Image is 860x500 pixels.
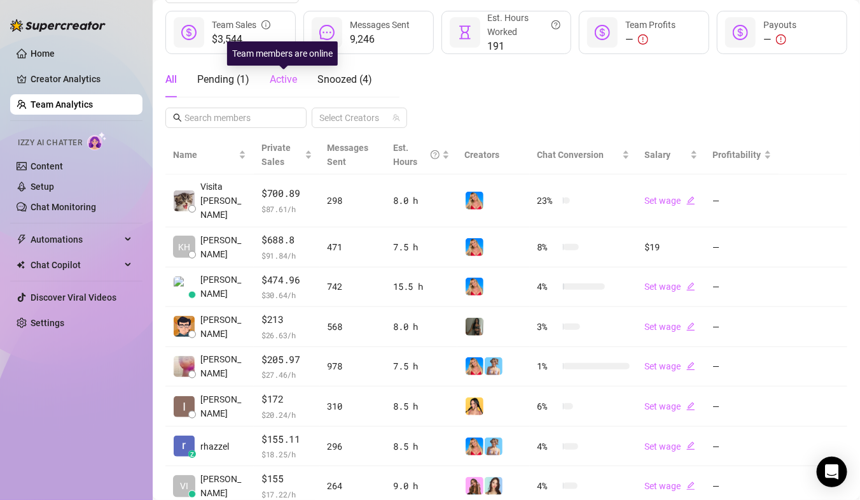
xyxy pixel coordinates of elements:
span: Messages Sent [350,20,410,30]
span: edit [686,196,695,205]
a: Set wageedit [645,401,695,411]
div: Team Sales [212,18,270,32]
div: 9.0 h [393,479,449,493]
span: Automations [31,229,121,250]
span: [PERSON_NAME] [200,352,246,380]
td: — [705,307,779,347]
span: $205.97 [261,352,312,368]
span: dollar-circle [733,25,748,40]
div: 8.5 h [393,399,449,413]
img: conan bez [174,316,195,337]
div: 310 [328,399,378,413]
span: 9,246 [350,32,410,47]
img: logo-BBDzfeDw.svg [10,19,106,32]
span: team [392,114,400,122]
span: KH [178,240,190,254]
a: Home [31,48,55,59]
a: Set wageedit [645,322,695,332]
div: 15.5 h [393,280,449,294]
img: Ari [466,477,483,495]
img: Vanessa [485,357,503,375]
a: Chat Monitoring [31,202,96,212]
div: Est. Hours Worked [488,11,561,39]
span: edit [686,362,695,371]
img: Ashley [466,192,483,210]
div: 264 [328,479,378,493]
span: $213 [261,312,312,327]
span: dollar-circle [595,25,610,40]
div: — [625,32,676,47]
span: edit [686,282,695,291]
img: Ashley [466,438,483,455]
div: 7.5 h [393,359,449,373]
div: 568 [328,320,378,334]
td: — [705,227,779,268]
span: 6 % [537,399,558,413]
a: Content [31,161,63,171]
span: [PERSON_NAME] [200,392,246,420]
span: edit [686,322,695,331]
a: Discover Viral Videos [31,292,116,303]
span: hourglass [457,25,473,40]
td: — [705,175,779,227]
span: Chat Conversion [537,150,604,160]
span: message [319,25,335,40]
span: exclamation-circle [638,34,648,45]
span: thunderbolt [17,234,27,245]
td: — [705,427,779,467]
span: $ 30.64 /h [261,289,312,301]
div: — [763,32,796,47]
span: $688.8 [261,232,312,248]
span: search [173,113,182,122]
a: Creator Analytics [31,69,132,89]
span: edit [686,402,695,411]
div: z [188,450,196,458]
span: $ 18.25 /h [261,448,312,461]
span: Payouts [763,20,796,30]
img: Ashley [466,238,483,256]
div: Est. Hours [393,141,439,169]
img: Iryl C. Piayo [174,396,195,417]
a: Set wageedit [645,282,695,292]
span: $ 91.84 /h [261,249,312,262]
div: Open Intercom Messenger [817,457,847,487]
span: exclamation-circle [776,34,786,45]
span: Private Sales [261,143,291,167]
span: $ 20.24 /h [261,408,312,421]
span: 4 % [537,439,558,454]
a: Team Analytics [31,99,93,110]
span: [PERSON_NAME] [200,273,246,301]
div: Team members are online [227,41,338,66]
img: Chat Copilot [17,261,25,269]
img: Jocelyn [466,397,483,415]
img: Ashley [466,278,483,296]
div: 298 [328,194,378,208]
span: edit [686,441,695,450]
div: 8.5 h [393,439,449,454]
div: 8.0 h [393,320,449,334]
img: Brandy [466,318,483,336]
span: [PERSON_NAME] [200,233,246,261]
img: Visita Renz Edw… [174,190,195,211]
span: $474.96 [261,273,312,288]
span: Izzy AI Chatter [18,137,82,149]
span: 23 % [537,194,558,208]
span: Snoozed ( 4 ) [317,73,372,85]
div: 978 [328,359,378,373]
span: Messages Sent [328,143,369,167]
div: Pending ( 1 ) [197,72,249,87]
span: Team Profits [625,20,676,30]
span: Visita [PERSON_NAME] [200,180,246,222]
td: — [705,347,779,387]
div: All [165,72,177,87]
div: 8.0 h [393,194,449,208]
div: 742 [328,280,378,294]
span: $ 26.63 /h [261,329,312,341]
span: $ 27.46 /h [261,368,312,381]
span: [PERSON_NAME] [200,472,246,500]
span: 8 % [537,240,558,254]
img: Vanessa [485,438,503,455]
img: Amelia [485,477,503,495]
span: edit [686,482,695,490]
img: Paul James Sori… [174,276,195,297]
